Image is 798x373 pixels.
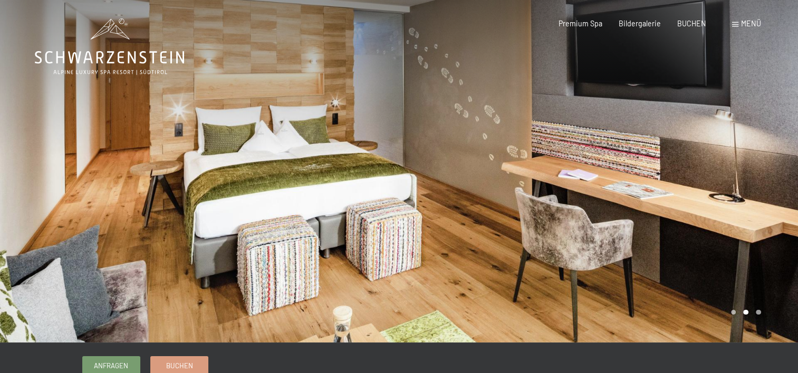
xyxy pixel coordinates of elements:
[741,19,761,28] span: Menü
[619,19,661,28] a: Bildergalerie
[94,361,128,370] span: Anfragen
[559,19,602,28] a: Premium Spa
[677,19,706,28] a: BUCHEN
[166,361,193,370] span: Buchen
